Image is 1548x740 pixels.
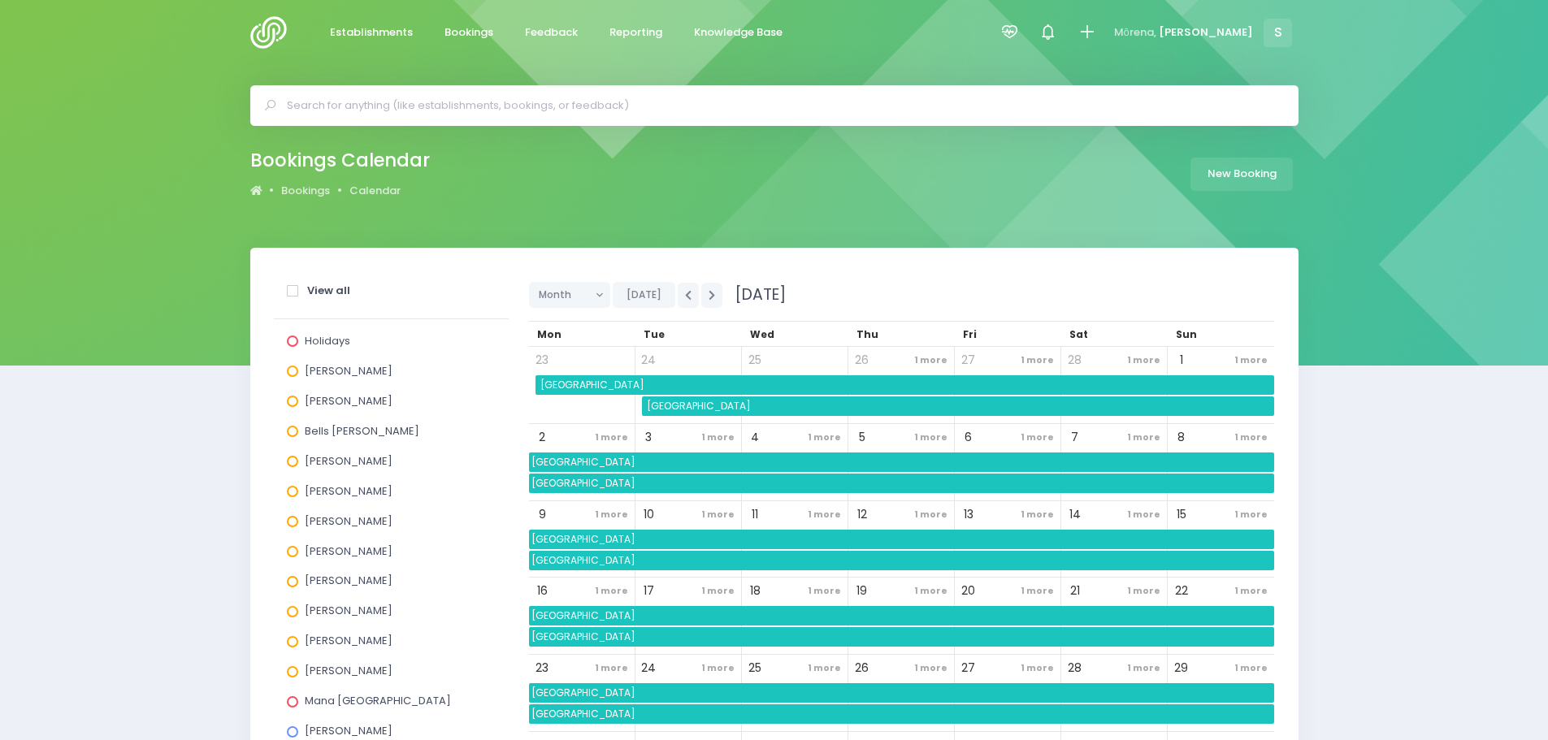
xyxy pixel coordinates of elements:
span: 1 more [591,504,632,526]
span: Thu [856,327,878,341]
a: Establishments [317,17,427,49]
span: [PERSON_NAME] [305,363,392,379]
span: Sun [1176,327,1197,341]
span: [PERSON_NAME] [305,483,392,499]
strong: View all [307,283,350,298]
span: 25 [744,657,766,679]
span: Tokanui School [529,551,1274,570]
span: 1 more [697,580,739,602]
span: S [1264,19,1292,47]
span: 1 more [697,657,739,679]
span: [PERSON_NAME] [305,663,392,678]
h2: Bookings Calendar [250,149,430,171]
a: Calendar [349,183,401,199]
a: Bookings [431,17,507,49]
span: 1 more [910,580,952,602]
span: [PERSON_NAME] [305,543,392,559]
span: 1 more [1230,580,1272,602]
span: 1 more [591,657,632,679]
span: 7 [1064,426,1086,448]
span: Feedback [525,24,578,41]
span: Tokanui School [529,627,1274,647]
span: 1 more [1123,580,1164,602]
a: Reporting [596,17,676,49]
span: 4 [744,426,766,448]
span: 27 [957,657,979,679]
span: 1 more [1017,426,1058,448]
button: Month [529,282,611,308]
span: 1 more [1230,504,1272,526]
span: 1 more [910,426,952,448]
span: 1 more [1123,657,1164,679]
span: Tokanui School [644,396,1274,416]
span: [PERSON_NAME] [305,723,392,738]
span: [PERSON_NAME] [305,453,392,469]
span: 1 more [1017,657,1058,679]
span: [PERSON_NAME] [305,513,392,529]
span: 1 more [910,349,952,371]
span: 18 [744,580,766,602]
span: 1 more [1123,426,1164,448]
span: 1 more [1123,504,1164,526]
span: 21 [1064,580,1086,602]
span: 1 more [1017,504,1058,526]
span: 6 [957,426,979,448]
a: Knowledge Base [681,17,796,49]
span: 26 [851,657,873,679]
span: 17 [638,580,660,602]
span: 26 [851,349,873,371]
span: 1 more [804,657,845,679]
input: Search for anything (like establishments, bookings, or feedback) [287,93,1276,118]
span: Tokanui School [529,474,1274,493]
span: Bells [PERSON_NAME] [305,423,419,439]
span: 1 more [1017,580,1058,602]
span: Knowledge Base [694,24,783,41]
span: 1 more [1123,349,1164,371]
span: 1 more [1017,349,1058,371]
span: 15 [1170,504,1192,526]
span: Reporting [609,24,662,41]
span: [DATE] [725,283,786,305]
span: 1 more [804,504,845,526]
span: 20 [957,580,979,602]
span: 14 [1064,504,1086,526]
span: Sat [1069,327,1088,341]
span: [PERSON_NAME] [305,603,392,618]
span: Establishments [330,24,413,41]
span: 27 [957,349,979,371]
span: 1 more [804,426,845,448]
span: [PERSON_NAME] [1159,24,1253,41]
span: 24 [638,657,660,679]
span: Mararoa School [529,683,1274,703]
span: Tue [644,327,665,341]
span: 19 [851,580,873,602]
span: 29 [1170,657,1192,679]
span: 10 [638,504,660,526]
span: Tokanui School [529,704,1274,724]
span: 1 more [1230,426,1272,448]
img: Logo [250,16,297,49]
span: [PERSON_NAME] [305,393,392,409]
span: 5 [851,426,873,448]
span: Mon [537,327,562,341]
span: 8 [1170,426,1192,448]
span: 25 [744,349,766,371]
span: 23 [531,657,553,679]
span: Mararoa School [529,606,1274,625]
span: 11 [744,504,766,526]
span: 28 [1064,349,1086,371]
button: [DATE] [613,282,675,308]
span: 2 [531,426,553,448]
span: 24 [638,349,660,371]
span: 1 more [1230,349,1272,371]
span: Mararoa School [529,452,1274,472]
a: New Booking [1190,158,1293,191]
span: Mararoa School [529,530,1274,549]
span: Takitimu Primary School [538,375,1274,395]
span: 1 more [1230,657,1272,679]
span: Mana [GEOGRAPHIC_DATA] [305,693,451,708]
span: 13 [957,504,979,526]
span: 1 more [591,580,632,602]
span: 1 more [591,426,632,448]
span: Holidays [305,333,350,348]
